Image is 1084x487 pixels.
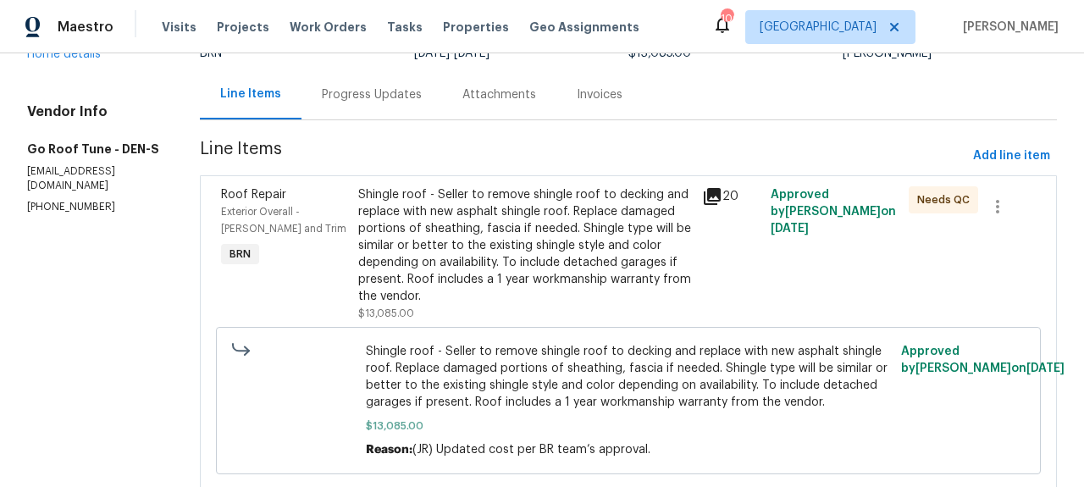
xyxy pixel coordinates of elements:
[901,346,1065,374] span: Approved by [PERSON_NAME] on
[412,444,650,456] span: (JR) Updated cost per BR team’s approval.
[387,21,423,33] span: Tasks
[771,189,896,235] span: Approved by [PERSON_NAME] on
[27,141,159,158] h5: Go Roof Tune - DEN-S
[843,47,1057,59] div: [PERSON_NAME]
[322,86,422,103] div: Progress Updates
[462,86,536,103] div: Attachments
[217,19,269,36] span: Projects
[956,19,1059,36] span: [PERSON_NAME]
[628,47,691,59] span: $13,085.00
[200,47,222,59] span: BRN
[760,19,877,36] span: [GEOGRAPHIC_DATA]
[290,19,367,36] span: Work Orders
[454,47,489,59] span: [DATE]
[27,200,159,214] p: [PHONE_NUMBER]
[414,47,489,59] span: -
[973,146,1050,167] span: Add line item
[771,223,809,235] span: [DATE]
[443,19,509,36] span: Properties
[917,191,976,208] span: Needs QC
[221,189,286,201] span: Roof Repair
[27,103,159,120] h4: Vendor Info
[366,343,891,411] span: Shingle roof - Seller to remove shingle roof to decking and replace with new asphalt shingle roof...
[162,19,196,36] span: Visits
[702,186,760,207] div: 20
[27,164,159,193] p: [EMAIL_ADDRESS][DOMAIN_NAME]
[721,10,733,27] div: 106
[529,19,639,36] span: Geo Assignments
[577,86,622,103] div: Invoices
[220,86,281,102] div: Line Items
[1026,362,1065,374] span: [DATE]
[366,444,412,456] span: Reason:
[358,186,692,305] div: Shingle roof - Seller to remove shingle roof to decking and replace with new asphalt shingle roof...
[27,48,101,60] a: Home details
[366,418,891,434] span: $13,085.00
[966,141,1057,172] button: Add line item
[58,19,113,36] span: Maestro
[414,47,450,59] span: [DATE]
[200,141,966,172] span: Line Items
[221,207,346,234] span: Exterior Overall - [PERSON_NAME] and Trim
[223,246,257,263] span: BRN
[358,308,414,318] span: $13,085.00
